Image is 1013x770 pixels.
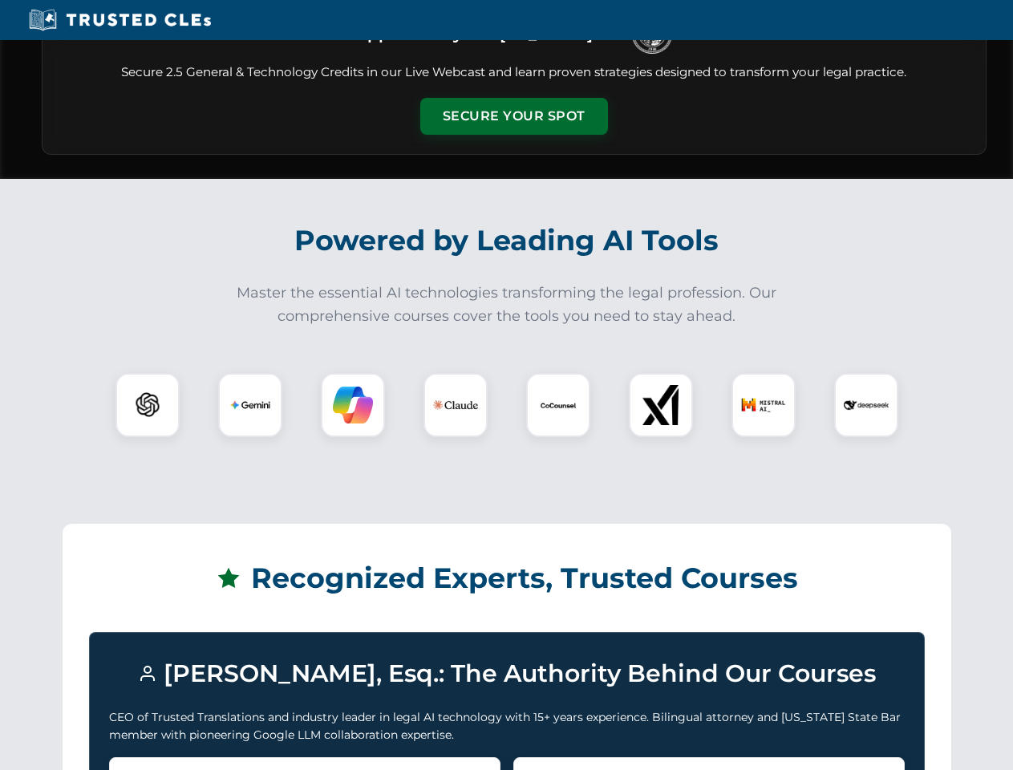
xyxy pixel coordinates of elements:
[834,373,898,437] div: DeepSeek
[741,383,786,428] img: Mistral AI Logo
[538,385,578,425] img: CoCounsel Logo
[423,373,488,437] div: Claude
[333,385,373,425] img: Copilot Logo
[321,373,385,437] div: Copilot
[124,382,171,428] img: ChatGPT Logo
[218,373,282,437] div: Gemini
[641,385,681,425] img: xAI Logo
[115,373,180,437] div: ChatGPT
[629,373,693,437] div: xAI
[62,63,966,82] p: Secure 2.5 General & Technology Credits in our Live Webcast and learn proven strategies designed ...
[731,373,796,437] div: Mistral AI
[230,385,270,425] img: Gemini Logo
[109,652,905,695] h3: [PERSON_NAME], Esq.: The Authority Behind Our Courses
[63,213,951,269] h2: Powered by Leading AI Tools
[420,98,608,135] button: Secure Your Spot
[226,282,788,328] p: Master the essential AI technologies transforming the legal profession. Our comprehensive courses...
[89,550,925,606] h2: Recognized Experts, Trusted Courses
[844,383,889,428] img: DeepSeek Logo
[24,8,216,32] img: Trusted CLEs
[526,373,590,437] div: CoCounsel
[109,708,905,744] p: CEO of Trusted Translations and industry leader in legal AI technology with 15+ years experience....
[433,383,478,428] img: Claude Logo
